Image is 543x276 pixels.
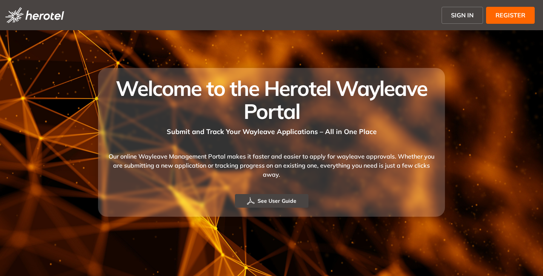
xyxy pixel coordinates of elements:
button: REGISTER [486,7,535,24]
img: logo [5,7,64,23]
button: See User Guide [235,194,308,208]
div: Submit and Track Your Wayleave Applications – All in One Place [107,123,436,137]
span: Welcome to the Herotel Wayleave Portal [116,75,427,124]
div: Our online Wayleave Management Portal makes it faster and easier to apply for wayleave approvals.... [107,137,436,194]
span: REGISTER [495,11,525,20]
span: SIGN IN [451,11,474,20]
span: See User Guide [258,197,296,205]
button: SIGN IN [442,7,483,24]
